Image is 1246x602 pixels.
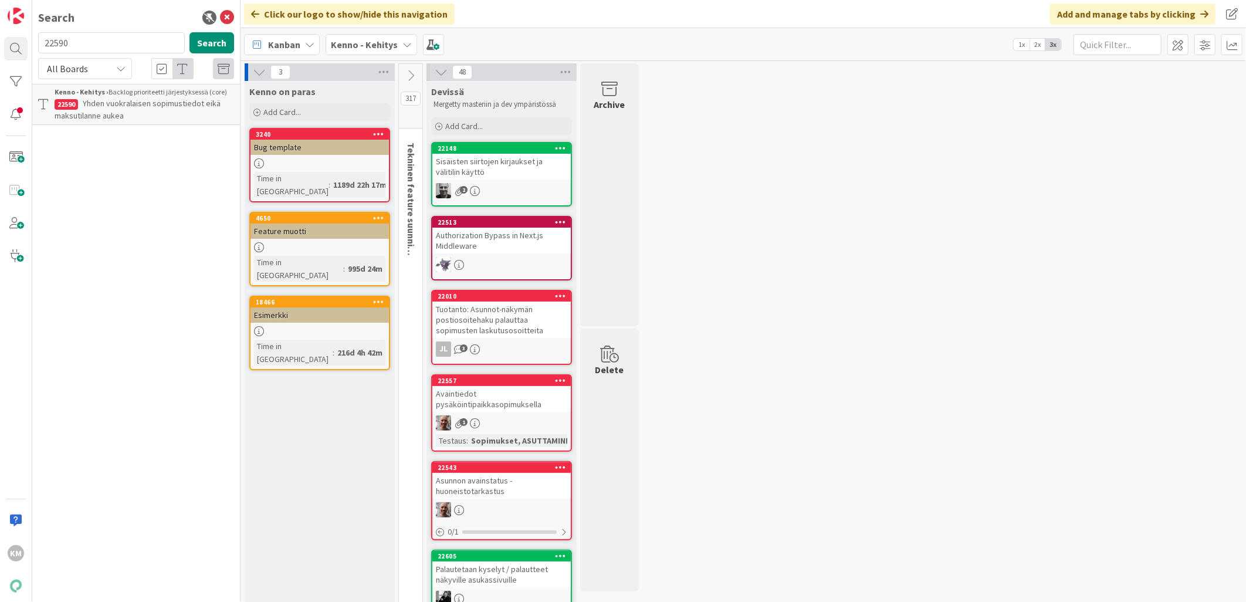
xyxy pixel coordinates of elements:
[438,552,571,560] div: 22605
[55,87,234,97] div: Backlog prioriteetti järjestyksessä (core)
[432,376,571,412] div: 22557Avaintiedot pysäköintipaikkasopimuksella
[438,292,571,300] div: 22010
[250,129,389,140] div: 3240
[331,39,398,50] b: Kenno - Kehitys
[250,129,389,155] div: 3240Bug template
[47,63,88,75] span: All Boards
[436,183,451,198] img: JH
[432,143,571,180] div: 22148Sisäisten siirtojen kirjaukset ja välitilin käyttö
[460,344,468,352] span: 3
[249,86,316,97] span: Kenno on paras
[334,346,385,359] div: 216d 4h 42m
[256,298,389,306] div: 18466
[333,346,334,359] span: :
[466,434,468,447] span: :
[436,502,451,518] img: VH
[432,341,571,357] div: JL
[432,462,571,473] div: 22543
[329,178,330,191] span: :
[432,551,571,587] div: 22605Palautetaan kyselyt / palautteet näkyville asukassivuille
[436,257,451,272] img: LM
[431,142,572,207] a: 22148Sisäisten siirtojen kirjaukset ja välitilin käyttöJH
[432,376,571,386] div: 22557
[436,415,451,431] img: VH
[431,374,572,452] a: 22557Avaintiedot pysäköintipaikkasopimuksellaVHTestaus:Sopimukset, ASUTTAMINEN
[432,473,571,499] div: Asunnon avainstatus - huoneistotarkastus
[452,65,472,79] span: 48
[55,99,78,110] div: 22590
[445,121,483,131] span: Add Card...
[38,9,75,26] div: Search
[432,302,571,338] div: Tuotanto: Asunnot-näkymän postiosoitehaku palauttaa sopimusten laskutusosoitteita
[431,86,464,97] span: Devissä
[250,224,389,239] div: Feature muotti
[594,97,625,111] div: Archive
[8,578,24,594] img: avatar
[254,256,343,282] div: Time in [GEOGRAPHIC_DATA]
[345,262,385,275] div: 995d 24m
[436,434,466,447] div: Testaus
[432,291,571,338] div: 22010Tuotanto: Asunnot-näkymän postiosoitehaku palauttaa sopimusten laskutusosoitteita
[38,32,185,53] input: Search for title...
[432,143,571,154] div: 22148
[249,212,390,286] a: 4650Feature muottiTime in [GEOGRAPHIC_DATA]:995d 24m
[1014,39,1030,50] span: 1x
[405,143,417,318] span: Tekninen feature suunnittelu ja toteutus
[460,418,468,426] span: 1
[55,87,109,96] b: Kenno - Kehitys ›
[438,464,571,472] div: 22543
[432,551,571,562] div: 22605
[250,140,389,155] div: Bug template
[250,297,389,323] div: 18466Esimerkki
[436,341,451,357] div: JL
[438,218,571,226] div: 22513
[250,297,389,307] div: 18466
[432,217,571,253] div: 22513Authorization Bypass in Next.js Middleware
[249,128,390,202] a: 3240Bug templateTime in [GEOGRAPHIC_DATA]:1189d 22h 17m
[254,172,329,198] div: Time in [GEOGRAPHIC_DATA]
[401,92,421,106] span: 317
[8,545,24,562] div: KM
[254,340,333,366] div: Time in [GEOGRAPHIC_DATA]
[432,228,571,253] div: Authorization Bypass in Next.js Middleware
[330,178,390,191] div: 1189d 22h 17m
[55,98,221,121] span: Yhden vuokralaisen sopimustiedot eikä maksutilanne aukea
[432,502,571,518] div: VH
[431,216,572,280] a: 22513Authorization Bypass in Next.js MiddlewareLM
[32,84,240,125] a: Kenno - Kehitys ›Backlog prioriteetti järjestyksessä (core)22590Yhden vuokralaisen sopimustiedot ...
[263,107,301,117] span: Add Card...
[432,217,571,228] div: 22513
[256,214,389,222] div: 4650
[270,65,290,79] span: 3
[595,363,624,377] div: Delete
[249,296,390,370] a: 18466EsimerkkiTime in [GEOGRAPHIC_DATA]:216d 4h 42m
[448,526,459,538] span: 0 / 1
[250,213,389,224] div: 4650
[431,461,572,540] a: 22543Asunnon avainstatus - huoneistotarkastusVH0/1
[432,386,571,412] div: Avaintiedot pysäköintipaikkasopimuksella
[1050,4,1215,25] div: Add and manage tabs by clicking
[256,130,389,138] div: 3240
[1074,34,1162,55] input: Quick Filter...
[438,144,571,153] div: 22148
[438,377,571,385] div: 22557
[432,415,571,431] div: VH
[432,154,571,180] div: Sisäisten siirtojen kirjaukset ja välitilin käyttö
[250,213,389,239] div: 4650Feature muotti
[432,525,571,539] div: 0/1
[268,38,300,52] span: Kanban
[189,32,234,53] button: Search
[432,257,571,272] div: LM
[8,8,24,24] img: Visit kanbanzone.com
[432,562,571,587] div: Palautetaan kyselyt / palautteet näkyville asukassivuille
[434,100,570,109] p: Mergetty masteriin ja dev ympäristössä
[1045,39,1061,50] span: 3x
[432,291,571,302] div: 22010
[431,290,572,365] a: 22010Tuotanto: Asunnot-näkymän postiosoitehaku palauttaa sopimusten laskutusosoitteitaJL
[1030,39,1045,50] span: 2x
[432,183,571,198] div: JH
[244,4,455,25] div: Click our logo to show/hide this navigation
[250,307,389,323] div: Esimerkki
[468,434,578,447] div: Sopimukset, ASUTTAMINEN
[432,462,571,499] div: 22543Asunnon avainstatus - huoneistotarkastus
